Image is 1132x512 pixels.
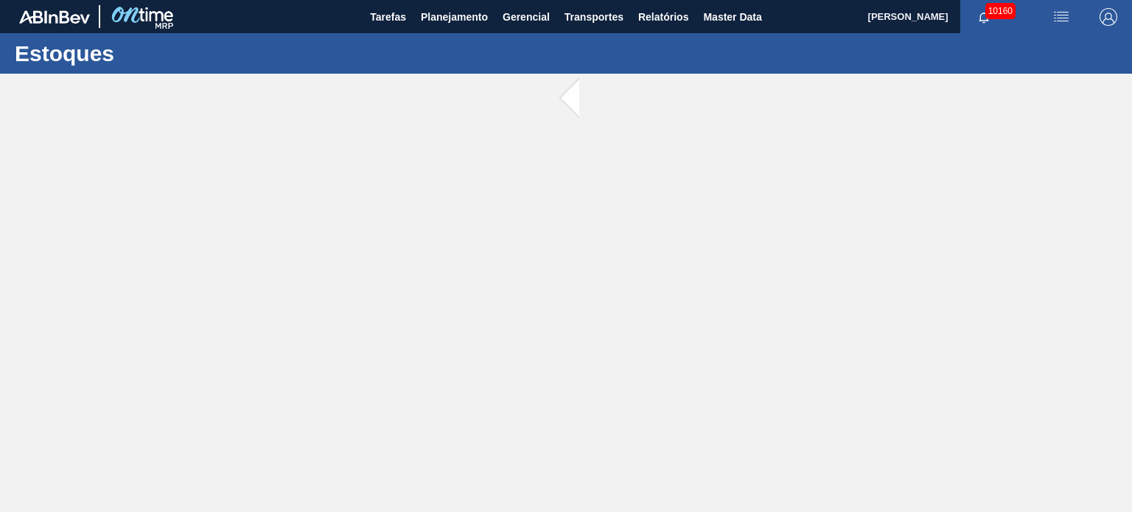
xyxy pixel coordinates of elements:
[985,3,1016,19] span: 10160
[565,8,623,26] span: Transportes
[421,8,488,26] span: Planejamento
[960,7,1007,27] button: Notificações
[638,8,688,26] span: Relatórios
[703,8,761,26] span: Master Data
[1052,8,1070,26] img: userActions
[15,45,276,62] h1: Estoques
[370,8,406,26] span: Tarefas
[503,8,550,26] span: Gerencial
[1100,8,1117,26] img: Logout
[19,10,90,24] img: TNhmsLtSVTkK8tSr43FrP2fwEKptu5GPRR3wAAAABJRU5ErkJggg==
